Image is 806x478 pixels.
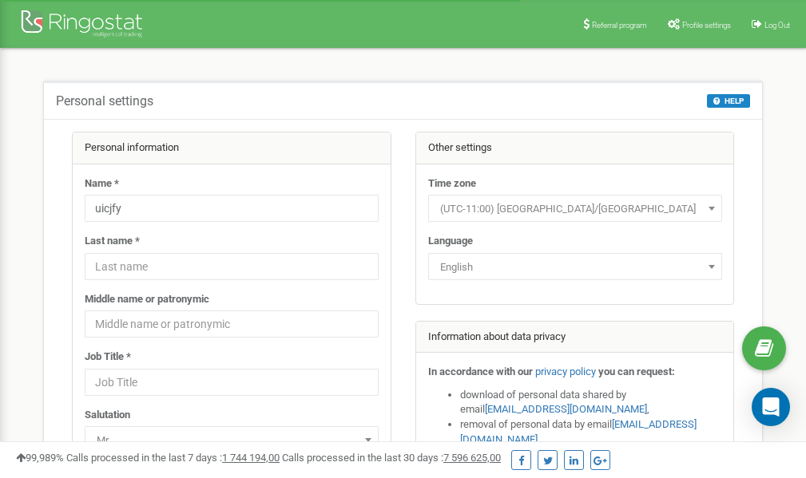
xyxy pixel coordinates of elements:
button: HELP [707,94,750,108]
span: Profile settings [682,21,731,30]
span: Mr. [85,426,379,453]
span: (UTC-11:00) Pacific/Midway [428,195,722,222]
strong: you can request: [598,365,675,377]
strong: In accordance with our [428,365,533,377]
a: privacy policy [535,365,596,377]
u: 7 596 625,00 [443,452,501,464]
input: Last name [85,253,379,280]
u: 1 744 194,00 [222,452,280,464]
label: Language [428,234,473,249]
div: Information about data privacy [416,322,734,354]
input: Middle name or patronymic [85,310,379,338]
span: Calls processed in the last 30 days : [282,452,501,464]
input: Name [85,195,379,222]
label: Job Title * [85,350,131,365]
label: Last name * [85,234,140,249]
a: [EMAIL_ADDRESS][DOMAIN_NAME] [485,403,647,415]
label: Name * [85,176,119,192]
span: Log Out [764,21,790,30]
div: Other settings [416,132,734,164]
li: removal of personal data by email , [460,417,722,447]
div: Open Intercom Messenger [752,388,790,426]
span: English [434,256,717,279]
span: 99,989% [16,452,64,464]
label: Time zone [428,176,476,192]
span: (UTC-11:00) Pacific/Midway [434,198,717,220]
li: download of personal data shared by email , [460,388,722,417]
span: English [428,253,722,280]
div: Personal information [73,132,391,164]
span: Mr. [90,429,373,452]
span: Calls processed in the last 7 days : [66,452,280,464]
label: Salutation [85,408,130,423]
label: Middle name or patronymic [85,292,209,307]
span: Referral program [592,21,647,30]
input: Job Title [85,369,379,396]
h5: Personal settings [56,94,153,109]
